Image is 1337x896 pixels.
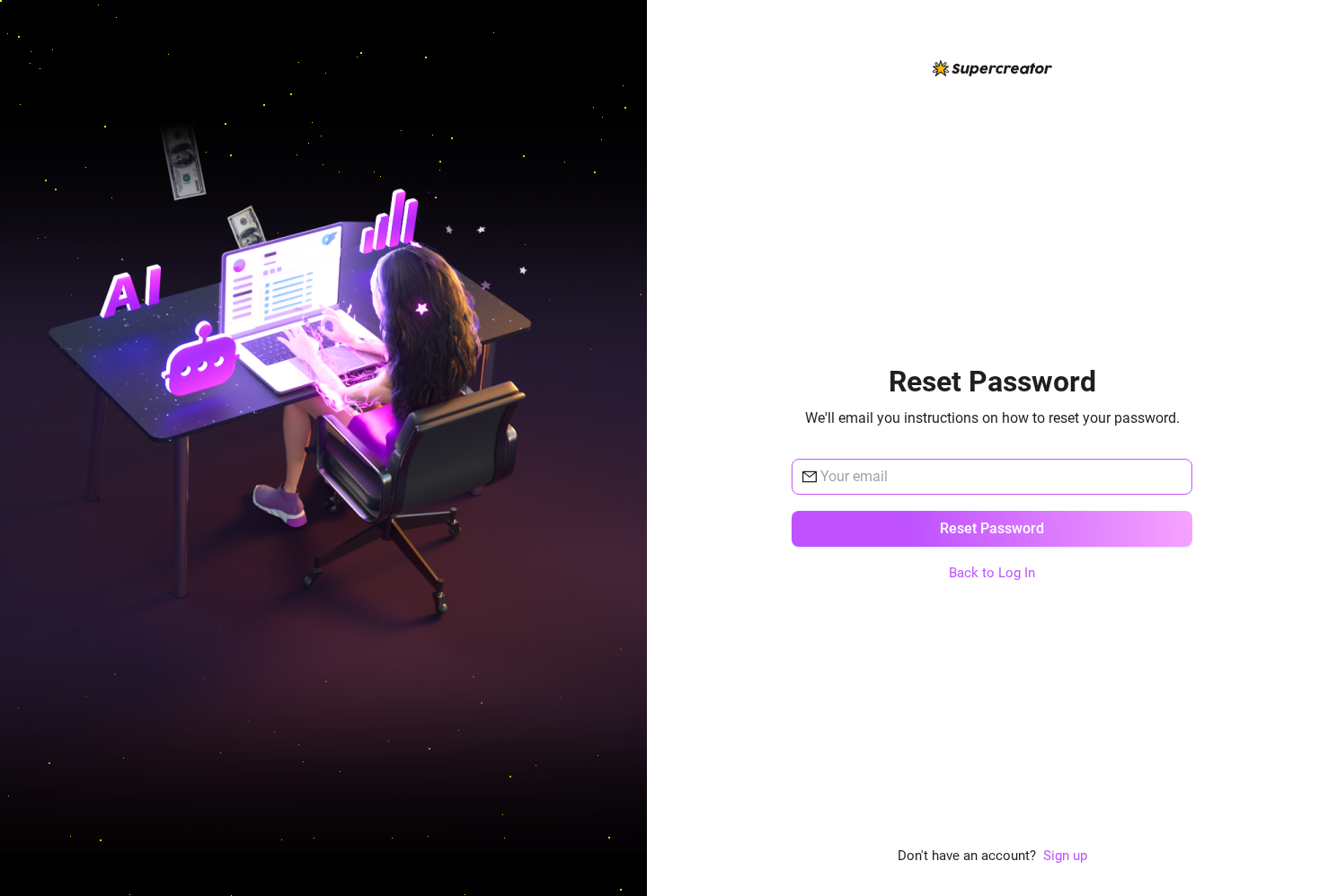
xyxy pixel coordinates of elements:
span: Don't have an account? [898,846,1036,867]
a: Sign up [1043,846,1087,867]
img: logo-BBDzfeDw.svg [933,60,1052,76]
h2: Reset Password [889,364,1096,400]
a: Back to Log In [949,565,1035,581]
span: Reset Password [940,520,1044,537]
a: Sign up [1043,848,1087,864]
span: We'll email you instructions on how to reset your password. [805,407,1180,429]
input: Your email [820,466,1182,488]
button: Reset Password [792,511,1192,547]
a: Back to Log In [949,563,1035,584]
span: mail [802,470,817,484]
